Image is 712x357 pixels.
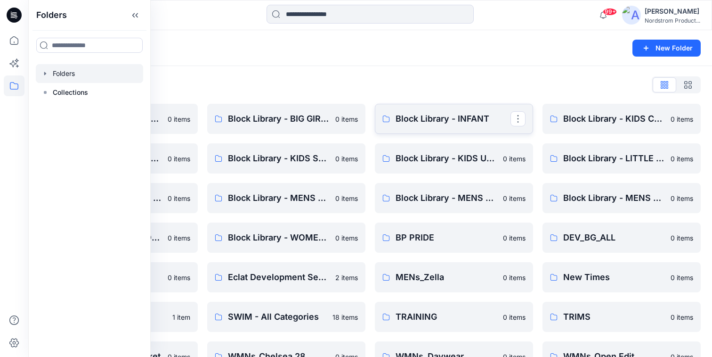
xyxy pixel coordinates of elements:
span: 99+ [603,8,617,16]
p: 0 items [503,273,526,282]
p: Block Library - MENS ACTIVE & SPORTSWEAR [228,191,330,205]
p: 0 items [503,154,526,164]
a: Block Library - INFANT [375,104,533,134]
p: 0 items [335,193,358,203]
p: Collections [53,87,88,98]
a: New Times0 items [542,262,701,292]
p: 18 items [332,312,358,322]
p: 0 items [168,193,190,203]
p: Eclat Development Seasons [228,271,330,284]
a: Block Library - KIDS CPSC0 items [542,104,701,134]
p: New Times [563,271,665,284]
p: 0 items [168,233,190,243]
p: 0 items [168,114,190,124]
p: 0 items [168,273,190,282]
div: [PERSON_NAME] [645,6,700,17]
p: Block Library - KIDS UNDERWEAR ALL SIZES [396,152,497,165]
a: Block Library - WOMENS0 items [207,223,365,253]
p: DEV_BG_ALL [563,231,665,244]
p: Block Library - MENS SLEEP & UNDERWEAR [396,191,497,205]
p: 0 items [503,233,526,243]
a: SWIM - All Categories18 items [207,302,365,332]
p: TRIMS [563,310,665,324]
p: Block Library - INFANT [396,112,510,125]
button: New Folder [632,40,701,57]
p: MENs_Zella [396,271,497,284]
p: Block Library - KIDS SWIM [228,152,330,165]
a: DEV_BG_ALL0 items [542,223,701,253]
p: 0 items [168,154,190,164]
p: 0 items [671,193,693,203]
p: 0 items [671,154,693,164]
p: Block Library - WOMENS [228,231,330,244]
p: Block Library - BIG GIRLS [228,112,330,125]
p: 0 items [335,233,358,243]
p: 0 items [671,273,693,282]
p: 0 items [335,114,358,124]
p: SWIM - All Categories [228,310,327,324]
p: 0 items [671,233,693,243]
p: 0 items [335,154,358,164]
p: 0 items [671,312,693,322]
a: Block Library - MENS ACTIVE & SPORTSWEAR0 items [207,183,365,213]
a: Block Library - LITTLE BOYS0 items [542,143,701,174]
a: TRIMS0 items [542,302,701,332]
p: 2 items [335,273,358,282]
a: Block Library - MENS TAILORED0 items [542,183,701,213]
p: Block Library - MENS TAILORED [563,191,665,205]
a: Block Library - BIG GIRLS0 items [207,104,365,134]
p: 0 items [671,114,693,124]
a: Block Library - MENS SLEEP & UNDERWEAR0 items [375,183,533,213]
a: Block Library - KIDS UNDERWEAR ALL SIZES0 items [375,143,533,174]
p: 0 items [503,193,526,203]
p: 0 items [503,312,526,322]
p: 1 item [172,312,190,322]
div: Nordstrom Product... [645,17,700,24]
p: Block Library - KIDS CPSC [563,112,665,125]
a: Eclat Development Seasons2 items [207,262,365,292]
p: TRAINING [396,310,497,324]
a: Block Library - KIDS SWIM0 items [207,143,365,174]
a: TRAINING0 items [375,302,533,332]
img: avatar [622,6,641,25]
p: BP PRIDE [396,231,497,244]
a: MENs_Zella0 items [375,262,533,292]
p: Block Library - LITTLE BOYS [563,152,665,165]
a: BP PRIDE0 items [375,223,533,253]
